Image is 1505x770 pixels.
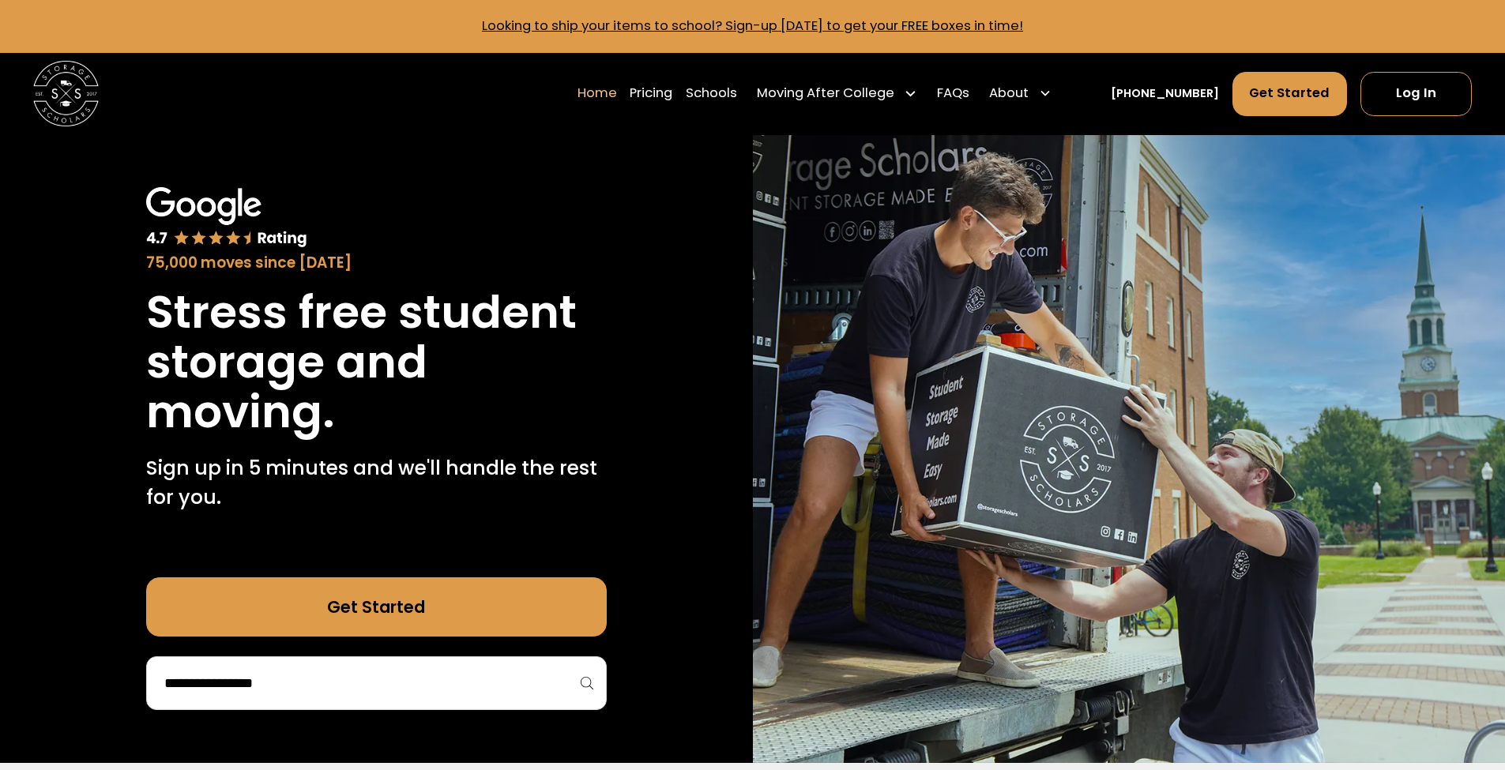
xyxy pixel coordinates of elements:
a: Schools [686,70,737,116]
a: Pricing [630,70,672,116]
a: Home [578,70,617,116]
div: 75,000 moves since [DATE] [146,252,607,274]
a: Get Started [1232,72,1348,116]
div: About [983,70,1059,116]
div: About [989,84,1029,103]
h1: Stress free student storage and moving. [146,287,607,437]
a: home [33,61,99,126]
a: FAQs [937,70,969,116]
a: Log In [1360,72,1472,116]
a: Looking to ship your items to school? Sign-up [DATE] to get your FREE boxes in time! [482,17,1023,35]
div: Moving After College [751,70,924,116]
img: Google 4.7 star rating [146,187,307,249]
p: Sign up in 5 minutes and we'll handle the rest for you. [146,453,607,513]
div: Moving After College [757,84,894,103]
img: Storage Scholars main logo [33,61,99,126]
a: [PHONE_NUMBER] [1111,85,1219,103]
a: Get Started [146,577,607,637]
